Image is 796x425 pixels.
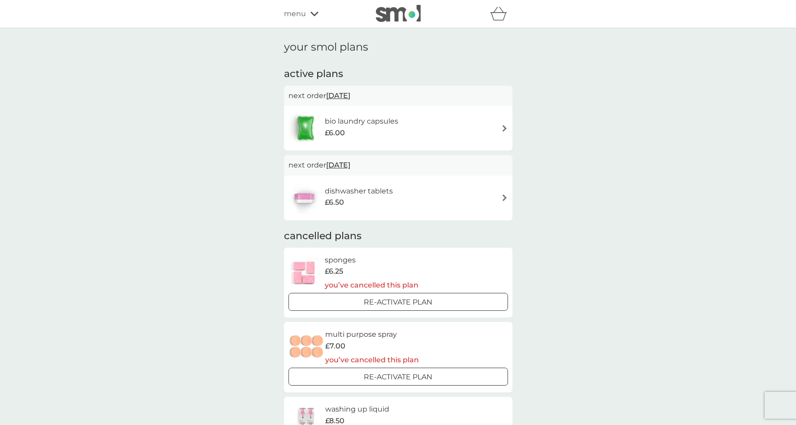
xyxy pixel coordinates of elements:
[284,67,512,81] h2: active plans
[288,159,508,171] p: next order
[288,257,320,288] img: sponges
[325,127,345,139] span: £6.00
[288,331,325,363] img: multi purpose spray
[325,279,418,291] p: you’ve cancelled this plan
[325,404,419,415] h6: washing up liquid
[325,340,345,352] span: £7.00
[501,194,508,201] img: arrow right
[501,125,508,132] img: arrow right
[325,197,344,208] span: £6.50
[284,229,512,243] h2: cancelled plans
[490,5,512,23] div: basket
[288,293,508,311] button: Re-activate Plan
[284,41,512,54] h1: your smol plans
[325,329,419,340] h6: multi purpose spray
[326,156,350,174] span: [DATE]
[364,296,432,308] p: Re-activate Plan
[376,5,421,22] img: smol
[325,266,343,277] span: £6.25
[325,185,393,197] h6: dishwasher tablets
[326,87,350,104] span: [DATE]
[288,90,508,102] p: next order
[288,368,508,386] button: Re-activate Plan
[288,112,323,144] img: bio laundry capsules
[325,354,419,366] p: you’ve cancelled this plan
[325,254,418,266] h6: sponges
[325,116,398,127] h6: bio laundry capsules
[284,8,306,20] span: menu
[288,182,320,214] img: dishwasher tablets
[364,371,432,383] p: Re-activate Plan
